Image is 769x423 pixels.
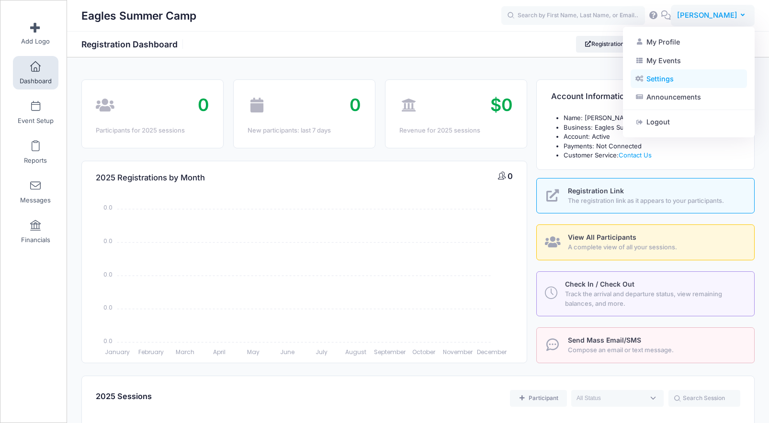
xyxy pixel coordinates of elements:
[103,336,113,345] tspan: 0.0
[248,348,260,356] tspan: May
[536,178,755,214] a: Registration Link The registration link as it appears to your participants.
[568,196,743,206] span: The registration link as it appears to your participants.
[501,6,645,25] input: Search by First Name, Last Name, or Email...
[631,113,747,131] a: Logout
[631,88,747,106] a: Announcements
[536,271,755,316] a: Check In / Check Out Track the arrival and departure status, view remaining balances, and more.
[316,348,328,356] tspan: July
[631,33,747,51] a: My Profile
[96,391,152,401] span: 2025 Sessions
[21,236,50,244] span: Financials
[213,348,226,356] tspan: April
[619,151,652,159] a: Contact Us
[399,126,513,135] div: Revenue for 2025 sessions
[103,203,113,211] tspan: 0.0
[577,394,645,402] textarea: Search
[551,83,629,111] h4: Account Information
[13,175,58,209] a: Messages
[20,77,52,85] span: Dashboard
[13,135,58,169] a: Reports
[139,348,164,356] tspan: February
[631,51,747,69] a: My Events
[568,233,636,241] span: View All Participants
[81,5,196,27] h1: Eagles Summer Camp
[103,270,113,278] tspan: 0.0
[565,280,634,288] span: Check In / Check Out
[564,132,740,142] li: Account: Active
[564,113,740,123] li: Name: [PERSON_NAME]
[248,126,361,135] div: New participants: last 7 days
[374,348,406,356] tspan: September
[568,345,743,355] span: Compose an email or text message.
[81,39,186,49] h1: Registration Dashboard
[13,215,58,248] a: Financials
[443,348,474,356] tspan: November
[105,348,130,356] tspan: January
[565,289,743,308] span: Track the arrival and departure status, view remaining balances, and more.
[568,187,624,195] span: Registration Link
[568,243,743,252] span: A complete view of all your sessions.
[103,303,113,312] tspan: 0.0
[20,196,51,204] span: Messages
[412,348,436,356] tspan: October
[564,123,740,133] li: Business: Eagles Summer Camp
[345,348,366,356] tspan: August
[677,10,737,21] span: [PERSON_NAME]
[18,117,54,125] span: Event Setup
[564,142,740,151] li: Payments: Not Connected
[490,94,513,115] span: $0
[96,164,205,191] h4: 2025 Registrations by Month
[103,237,113,245] tspan: 0.0
[96,126,209,135] div: Participants for 2025 sessions
[477,348,508,356] tspan: December
[668,390,740,406] input: Search Session
[576,36,645,52] a: Registration Link
[13,96,58,129] a: Event Setup
[281,348,295,356] tspan: June
[176,348,195,356] tspan: March
[536,327,755,363] a: Send Mass Email/SMS Compose an email or text message.
[13,16,58,50] a: Add Logo
[536,224,755,260] a: View All Participants A complete view of all your sessions.
[21,37,50,45] span: Add Logo
[631,70,747,88] a: Settings
[350,94,361,115] span: 0
[13,56,58,89] a: Dashboard
[564,151,740,160] li: Customer Service:
[510,390,566,406] a: Add a new manual registration
[198,94,209,115] span: 0
[24,156,47,165] span: Reports
[508,171,513,181] span: 0
[671,5,755,27] button: [PERSON_NAME]
[568,336,641,344] span: Send Mass Email/SMS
